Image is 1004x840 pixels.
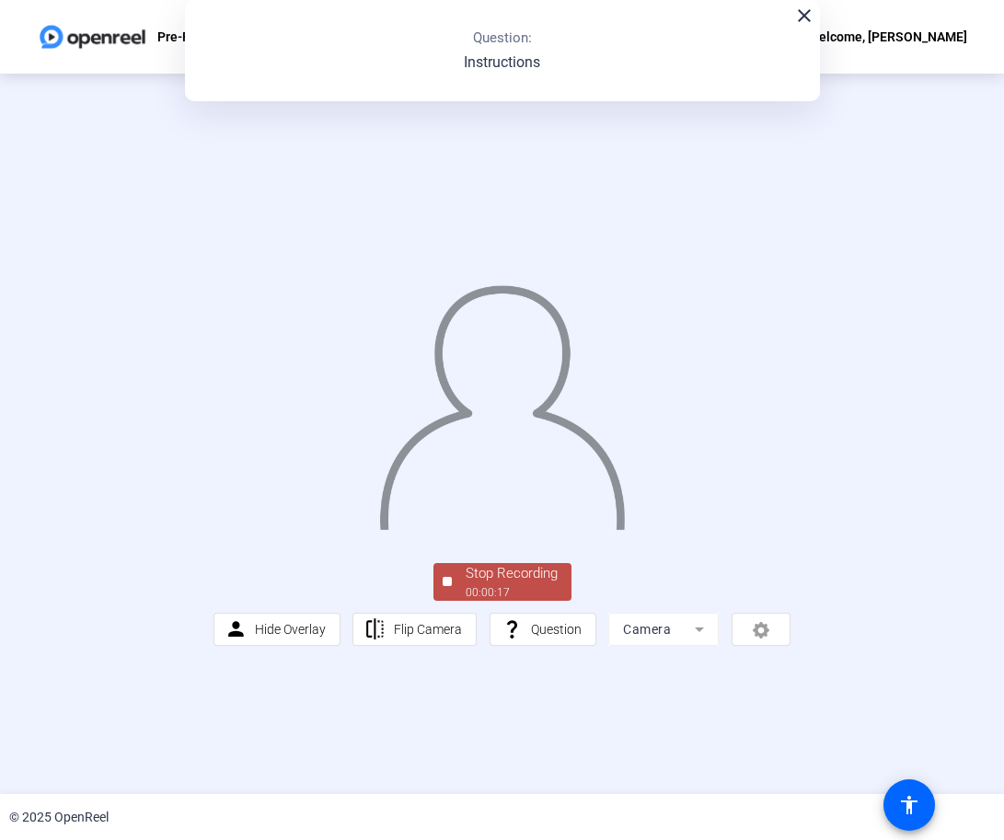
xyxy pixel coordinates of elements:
button: Flip Camera [352,613,477,646]
mat-icon: flip [364,618,387,641]
button: Question [490,613,596,646]
span: Hide Overlay [255,622,326,637]
div: Stop Recording [466,563,558,584]
div: © 2025 OpenReel [9,808,109,827]
img: overlay [377,270,627,530]
mat-icon: close [793,5,815,27]
p: Question: [473,28,532,49]
p: Pre-Recording for Town Hall Sprint Section [PERSON_NAME] [157,26,511,48]
div: Welcome, [PERSON_NAME] [808,26,967,48]
mat-icon: person [225,618,248,641]
p: Instructions [464,52,540,74]
button: Hide Overlay [213,613,340,646]
img: OpenReel logo [37,18,148,55]
span: Flip Camera [394,622,462,637]
span: Question [531,622,582,637]
button: Stop Recording00:00:17 [433,563,571,601]
div: 00:00:17 [466,584,558,601]
mat-icon: accessibility [898,794,920,816]
mat-icon: question_mark [501,618,524,641]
